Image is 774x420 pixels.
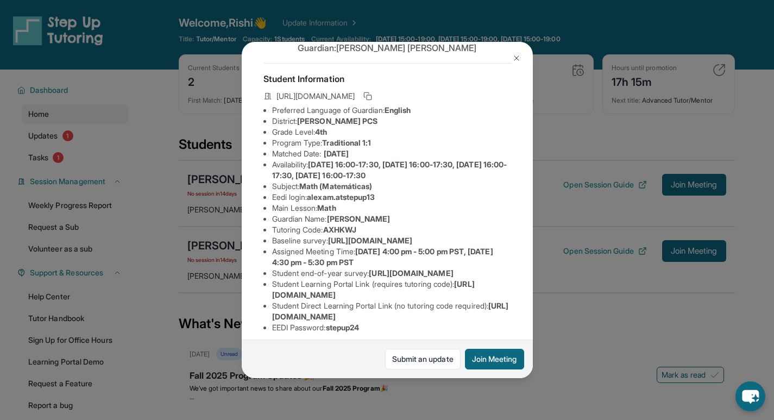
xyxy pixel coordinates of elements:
span: [URL][DOMAIN_NAME] [328,236,412,245]
span: Traditional 1:1 [322,138,371,147]
li: Grade Level: [272,127,511,137]
li: Matched Date: [272,148,511,159]
li: Availability: [272,159,511,181]
li: Main Lesson : [272,203,511,214]
li: EEDI Password : [272,322,511,333]
li: Assigned Meeting Time : [272,246,511,268]
span: [URL][DOMAIN_NAME] [369,268,453,278]
li: Eedi login : [272,192,511,203]
button: Join Meeting [465,349,524,369]
li: Student Learning Portal Link (requires tutoring code) : [272,279,511,300]
li: Baseline survey : [272,235,511,246]
span: AXHKWJ [323,225,356,234]
span: English [385,105,411,115]
span: [URL][DOMAIN_NAME] [276,91,355,102]
li: Student Direct Learning Portal Link (no tutoring code required) : [272,300,511,322]
span: 4th [315,127,327,136]
button: chat-button [735,381,765,411]
span: [DATE] [324,149,349,158]
span: [PERSON_NAME] [327,214,391,223]
li: Student end-of-year survey : [272,268,511,279]
li: Guardian Name : [272,214,511,224]
li: Preferred Language of Guardian: [272,105,511,116]
li: District: [272,116,511,127]
li: Program Type: [272,137,511,148]
span: Math [317,203,336,212]
span: [DATE] 16:00-17:30, [DATE] 16:00-17:30, [DATE] 16:00-17:30, [DATE] 16:00-17:30 [272,160,507,180]
p: Guardian: [PERSON_NAME] [PERSON_NAME] [263,41,511,54]
span: Math (Matemáticas) [299,181,372,191]
span: [PERSON_NAME] PCS [297,116,377,126]
span: [DATE] 4:00 pm - 5:00 pm PST, [DATE] 4:30 pm - 5:30 pm PST [272,247,493,267]
h4: Student Information [263,72,511,85]
a: Submit an update [385,349,461,369]
img: Close Icon [512,54,521,62]
button: Copy link [361,90,374,103]
span: stepup24 [326,323,360,332]
span: alexam.atstepup13 [307,192,375,202]
li: Tutoring Code : [272,224,511,235]
li: Subject : [272,181,511,192]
